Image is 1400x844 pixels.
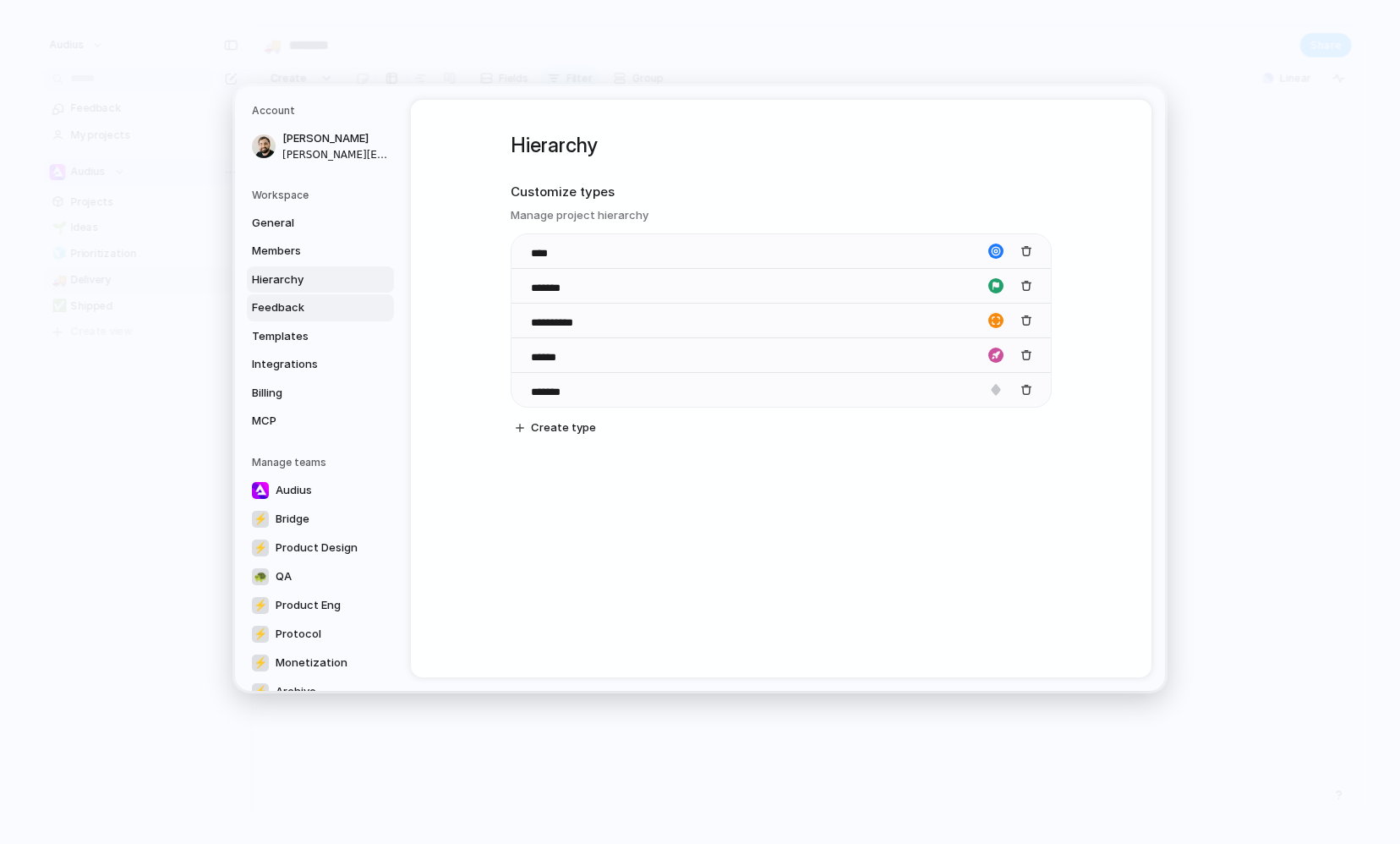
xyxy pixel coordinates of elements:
a: General [247,209,394,236]
a: Hierarchy [247,266,394,293]
div: ⚡ [252,625,269,642]
span: Product Eng [276,596,341,613]
a: [PERSON_NAME][PERSON_NAME][EMAIL_ADDRESS][DOMAIN_NAME] [247,125,394,167]
div: ⚡ [252,682,269,699]
a: ⚡Bridge [247,505,394,532]
span: Audius [276,481,312,498]
span: QA [276,567,292,584]
div: ⚡ [252,539,269,556]
a: 🐢QA [247,562,394,589]
a: Integrations [247,351,394,378]
span: Protocol [276,625,321,642]
a: ⚡Protocol [247,620,394,647]
div: ⚡ [252,510,269,527]
span: [PERSON_NAME][EMAIL_ADDRESS][DOMAIN_NAME] [282,146,391,162]
span: Feedback [252,299,360,316]
div: ⚡ [252,596,269,613]
span: Hierarchy [252,271,360,288]
h1: Hierarchy [511,130,1052,161]
div: 🐢 [252,567,269,584]
h3: Manage project hierarchy [511,206,1052,223]
span: Members [252,243,360,260]
span: MCP [252,413,360,430]
span: Archive [276,682,316,699]
span: [PERSON_NAME] [282,130,391,147]
a: ⚡Monetization [247,649,394,676]
span: Integrations [252,356,360,373]
div: ⚡ [252,654,269,671]
h5: Manage teams [252,454,394,469]
h5: Workspace [252,187,394,202]
span: Create type [531,419,596,436]
h2: Customize types [511,183,1052,202]
button: Create type [509,416,603,440]
a: Templates [247,322,394,349]
h5: Account [252,103,394,118]
span: Product Design [276,539,358,556]
span: General [252,214,360,231]
span: Monetization [276,654,347,671]
a: Members [247,238,394,265]
span: Templates [252,327,360,344]
span: Billing [252,384,360,401]
a: Audius [247,476,394,503]
a: Billing [247,379,394,406]
span: Bridge [276,510,309,527]
a: MCP [247,408,394,435]
a: Feedback [247,294,394,321]
a: ⚡Product Design [247,534,394,561]
a: ⚡Product Eng [247,591,394,618]
a: ⚡Archive [247,677,394,704]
